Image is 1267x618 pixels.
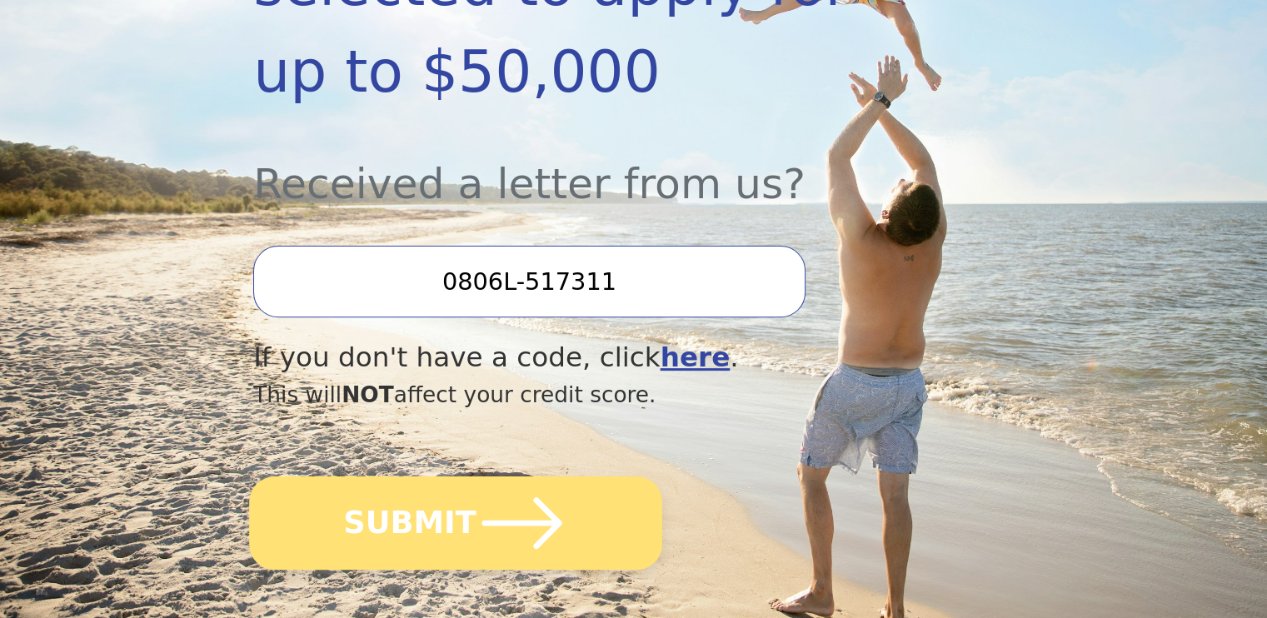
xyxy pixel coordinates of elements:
[249,476,662,570] button: SUBMIT
[253,337,900,378] div: If you don't have a code, click .
[253,378,900,411] div: This will affect your credit score.
[661,341,731,373] a: here
[253,115,900,216] div: Received a letter from us?
[342,381,394,407] span: NOT
[253,246,805,317] input: Enter your Offer Code:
